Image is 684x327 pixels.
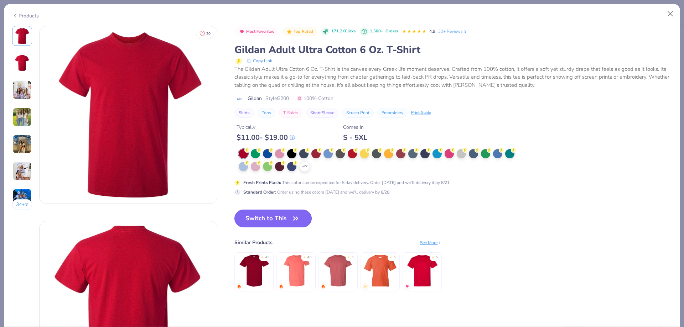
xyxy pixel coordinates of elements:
a: 30+ Reviews [438,28,468,35]
div: Typically [237,123,295,131]
div: Similar Products [234,239,273,246]
div: 5 [436,255,437,260]
div: ★ [303,255,306,258]
img: Gildan Adult Heavy Cotton T-Shirt [237,254,271,288]
span: + 22 [302,164,307,169]
img: User generated content [12,189,32,208]
div: 4.8 [307,255,311,260]
div: Products [12,12,39,20]
button: Badge Button [283,27,317,36]
button: copy to clipboard [244,57,274,65]
button: Embroidery [377,108,408,118]
div: See More [420,239,442,246]
img: User generated content [12,162,32,181]
img: newest.gif [363,284,367,289]
img: Hanes Unisex 5.2 oz., 50/50 Ecosmart T-Shirt [405,254,439,288]
img: trending.gif [279,284,283,289]
button: Tops [258,108,275,118]
div: 5 [394,255,395,260]
img: Back [14,54,31,72]
img: Top Rated sort [286,29,292,35]
div: Comes In [343,123,367,131]
div: This color can be expedited for 5 day delivery. Order [DATE] and we’ll delivery it by 8/21. [243,179,451,186]
div: S - 5XL [343,133,367,142]
span: Orders [385,28,398,34]
div: 5 [352,255,353,260]
img: User generated content [12,107,32,127]
button: Badge Button [235,27,278,36]
div: ★ [261,255,264,258]
img: User generated content [12,135,32,154]
div: ★ [389,255,392,258]
img: Front [40,26,217,204]
button: Close [664,7,677,21]
div: ★ [431,255,434,258]
div: 1,500+ [370,28,398,35]
div: 4.8 [265,255,269,260]
div: Gildan Adult Ultra Cotton 6 Oz. T-Shirt [234,43,672,57]
button: Screen Print [342,108,374,118]
img: Gildan Adult Softstyle 4.5 Oz. T-Shirt [279,254,313,288]
span: 171.2K Clicks [331,28,356,35]
strong: Standard Order : [243,189,276,195]
strong: Fresh Prints Flash : [243,180,281,185]
button: Short Sleeve [306,108,338,118]
span: 4.9 [429,28,435,34]
button: Switch to This [234,210,312,227]
button: Like [196,28,214,39]
img: brand logo [234,96,244,102]
span: Top Rated [294,30,313,33]
img: trending.gif [321,284,325,289]
img: MostFav.gif [405,284,409,289]
div: Print Guide [411,110,431,116]
div: The Gildan Adult Ultra Cotton 6 Oz. T-Shirt is the canvas every Greek life moment deserves. Craft... [234,65,672,89]
button: T-Shirts [279,108,302,118]
img: Most Favorited sort [239,29,245,35]
div: 4.9 Stars [402,26,426,37]
div: Order using these colors [DATE] and we’ll delivery by 8/28. [243,189,390,195]
button: Shirts [234,108,254,118]
img: User generated content [12,80,32,100]
img: Gildan Adult 5.5 Oz. 50/50 T-Shirt [321,254,355,288]
span: Gildan [248,95,262,102]
img: Front [14,27,31,44]
span: 100% Cotton [297,95,333,102]
div: $ 11.00 - $ 19.00 [237,133,295,142]
button: 34+ [12,199,32,210]
img: Gildan Youth Heavy Cotton 5.3 Oz. T-Shirt [363,254,397,288]
span: 20 [206,32,211,36]
img: trending.gif [237,284,241,289]
div: ★ [347,255,350,258]
span: Most Favorited [246,30,275,33]
span: Style G200 [265,95,289,102]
